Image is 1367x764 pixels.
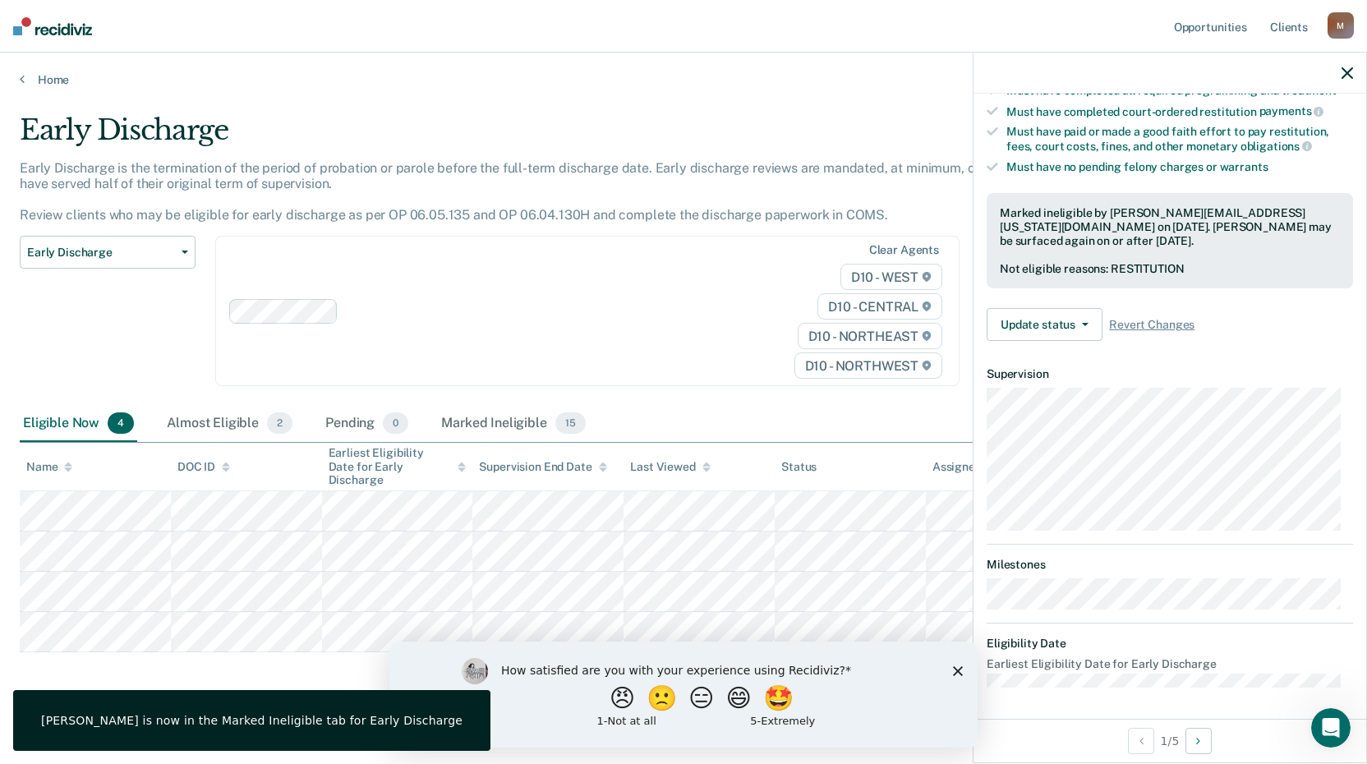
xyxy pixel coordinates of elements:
div: Marked ineligible by [PERSON_NAME][EMAIL_ADDRESS][US_STATE][DOMAIN_NAME] on [DATE]. [PERSON_NAME]... [1000,206,1340,247]
div: Clear agents [869,243,939,257]
div: [PERSON_NAME] is now in the Marked Ineligible tab for Early Discharge [41,713,463,728]
div: Must have no pending felony charges or [1006,160,1353,174]
a: Home [20,72,1347,87]
span: warrants [1220,160,1268,173]
div: Almost Eligible [163,406,296,442]
span: D10 - NORTHEAST [798,323,942,349]
div: Eligible Now [20,406,137,442]
span: obligations [1240,140,1312,153]
div: Last Viewed [630,460,710,474]
span: 0 [383,412,408,434]
div: Not eligible reasons: RESTITUTION [1000,262,1340,276]
span: 15 [555,412,586,434]
button: Previous Opportunity [1128,728,1154,754]
div: DOC ID [177,460,230,474]
dt: Milestones [987,558,1353,572]
div: Supervision End Date [479,460,606,474]
img: Recidiviz [13,17,92,35]
span: D10 - WEST [840,264,942,290]
div: 1 / 5 [973,719,1366,762]
iframe: Survey by Kim from Recidiviz [389,642,978,748]
div: Status [781,460,817,474]
div: Assigned to [932,460,1010,474]
button: Next Opportunity [1185,728,1212,754]
div: Name [26,460,72,474]
span: payments [1259,104,1324,117]
div: M [1328,12,1354,39]
div: Early Discharge [20,113,1045,160]
span: 4 [108,412,134,434]
iframe: Intercom live chat [1311,708,1351,748]
span: Early Discharge [27,246,175,260]
div: Marked Ineligible [438,406,588,442]
span: 2 [267,412,292,434]
span: Revert Changes [1109,318,1194,332]
dt: Eligibility Date [987,637,1353,651]
p: Early Discharge is the termination of the period of probation or parole before the full-term disc... [20,160,1040,223]
span: D10 - NORTHWEST [794,352,942,379]
dt: Supervision [987,367,1353,381]
span: D10 - CENTRAL [817,293,942,320]
div: Must have paid or made a good faith effort to pay restitution, fees, court costs, fines, and othe... [1006,125,1353,153]
span: treatment [1282,84,1337,97]
div: Earliest Eligibility Date for Early Discharge [329,446,467,487]
dt: Earliest Eligibility Date for Early Discharge [987,657,1353,671]
button: Update status [987,308,1102,341]
div: Pending [322,406,412,442]
div: Must have completed court-ordered restitution [1006,104,1353,119]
